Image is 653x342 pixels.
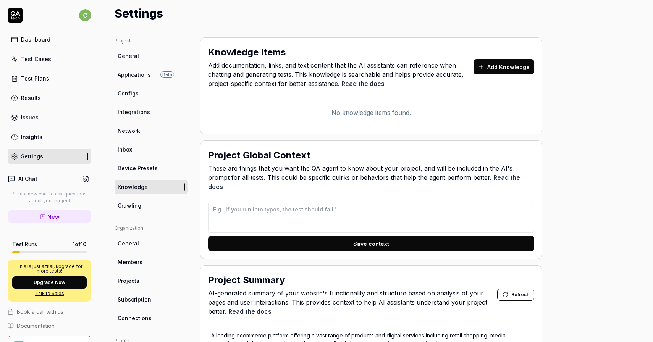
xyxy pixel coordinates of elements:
a: Read the docs [341,80,385,87]
div: Results [21,94,41,102]
button: Save context [208,236,534,251]
div: Test Plans [21,74,49,82]
button: Refresh [497,289,534,301]
button: c [79,8,91,23]
a: Crawling [115,198,188,213]
h5: Test Runs [12,241,37,248]
span: Book a call with us [17,308,63,316]
span: Projects [118,277,139,285]
p: Start a new chat to ask questions about your project [8,190,91,204]
span: Members [118,258,142,266]
a: Insights [8,129,91,144]
div: Organization [115,225,188,232]
div: Settings [21,152,43,160]
p: This is just a trial, upgrade for more tests! [12,264,87,273]
span: Refresh [511,291,529,298]
a: ApplicationsBeta [115,68,188,82]
span: Crawling [118,202,141,210]
a: Settings [8,149,91,164]
span: c [79,9,91,21]
span: Network [118,127,140,135]
a: New [8,210,91,223]
span: General [118,52,139,60]
div: Project [115,37,188,44]
h2: Project Summary [208,273,285,287]
span: AI-generated summary of your website's functionality and structure based on analysis of your page... [208,289,497,316]
a: Connections [115,311,188,325]
button: Add Knowledge [474,59,534,74]
a: Device Presets [115,161,188,175]
a: Talk to Sales [12,290,87,297]
span: Inbox [118,145,132,153]
span: 1 of 10 [73,240,87,248]
p: No knowledge items found. [208,108,534,117]
span: Configs [118,89,139,97]
span: Knowledge [118,183,148,191]
h2: Project Global Context [208,148,310,162]
span: Documentation [17,322,55,330]
a: Documentation [8,322,91,330]
span: Applications [118,71,151,79]
span: New [47,213,60,221]
a: Integrations [115,105,188,119]
span: General [118,239,139,247]
a: Dashboard [8,32,91,47]
h1: Settings [115,5,163,22]
span: Integrations [118,108,150,116]
div: Test Cases [21,55,51,63]
div: Dashboard [21,35,50,44]
span: Device Presets [118,164,158,172]
a: Subscription [115,292,188,307]
a: Book a call with us [8,308,91,316]
span: These are things that you want the QA agent to know about your project, and will be included in t... [208,164,534,191]
a: Test Plans [8,71,91,86]
a: Results [8,90,91,105]
div: Issues [21,113,39,121]
a: Network [115,124,188,138]
a: Members [115,255,188,269]
a: Issues [8,110,91,125]
a: Test Cases [8,52,91,66]
h2: Knowledge Items [208,45,286,59]
span: Connections [118,314,152,322]
button: Upgrade Now [12,276,87,289]
a: Read the docs [228,308,272,315]
div: Insights [21,133,42,141]
span: Beta [160,71,174,78]
h4: AI Chat [18,175,37,183]
a: General [115,49,188,63]
span: Add documentation, links, and text content that the AI assistants can reference when chatting and... [208,61,474,88]
span: Subscription [118,295,151,303]
a: General [115,236,188,250]
a: Inbox [115,142,188,156]
a: Projects [115,274,188,288]
a: Knowledge [115,180,188,194]
a: Configs [115,86,188,100]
